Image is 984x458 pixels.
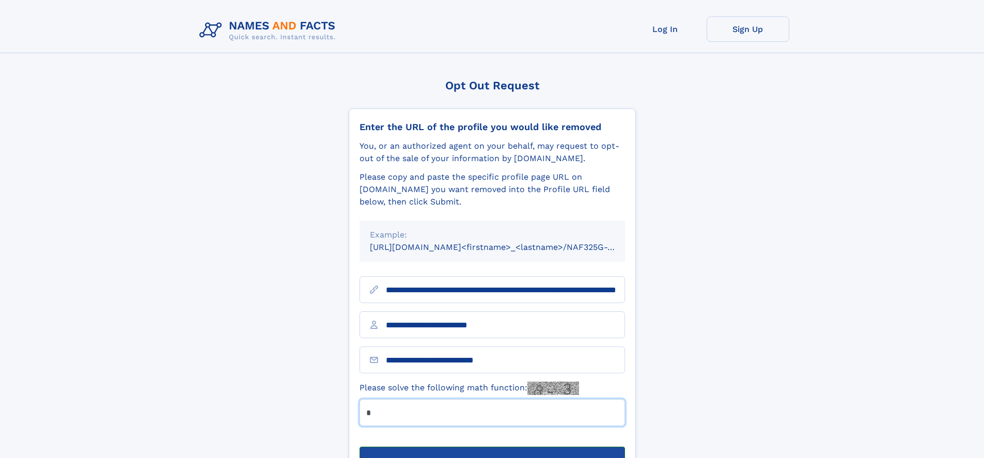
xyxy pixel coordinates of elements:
a: Log In [624,17,707,42]
small: [URL][DOMAIN_NAME]<firstname>_<lastname>/NAF325G-xxxxxxxx [370,242,645,252]
div: Example: [370,229,615,241]
div: Enter the URL of the profile you would like removed [360,121,625,133]
img: Logo Names and Facts [195,17,344,44]
div: You, or an authorized agent on your behalf, may request to opt-out of the sale of your informatio... [360,140,625,165]
a: Sign Up [707,17,789,42]
div: Opt Out Request [349,79,636,92]
div: Please copy and paste the specific profile page URL on [DOMAIN_NAME] you want removed into the Pr... [360,171,625,208]
label: Please solve the following math function: [360,382,579,395]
